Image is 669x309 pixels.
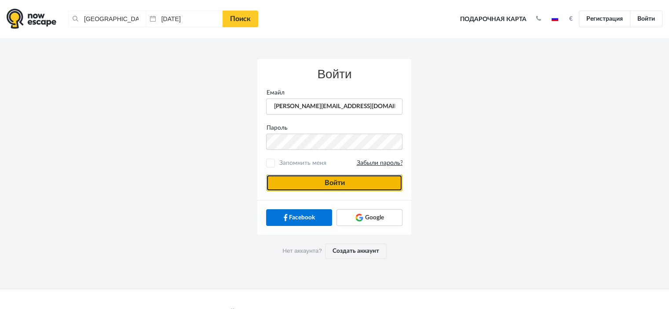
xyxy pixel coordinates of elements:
[552,17,558,21] img: ru.jpg
[356,159,402,167] a: Забыли пароль?
[7,8,56,29] img: logo
[68,11,146,27] input: Город или название квеста
[457,10,530,29] a: Подарочная карта
[266,68,402,81] h3: Войти
[266,174,402,191] button: Войти
[266,209,332,226] a: Facebook
[260,88,409,97] label: Емайл
[257,235,411,267] div: Нет аккаунта?
[565,15,577,23] button: €
[630,11,662,27] a: Войти
[325,244,387,258] a: Создать аккаунт
[277,159,402,167] span: Запомнить меня
[336,209,402,226] a: Google
[223,11,258,27] a: Поиск
[569,16,573,22] strong: €
[146,11,223,27] input: Дата
[579,11,630,27] a: Регистрация
[289,213,315,222] span: Facebook
[260,124,409,132] label: Пароль
[268,160,274,166] input: Запомнить меняЗабыли пароль?
[365,213,384,222] span: Google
